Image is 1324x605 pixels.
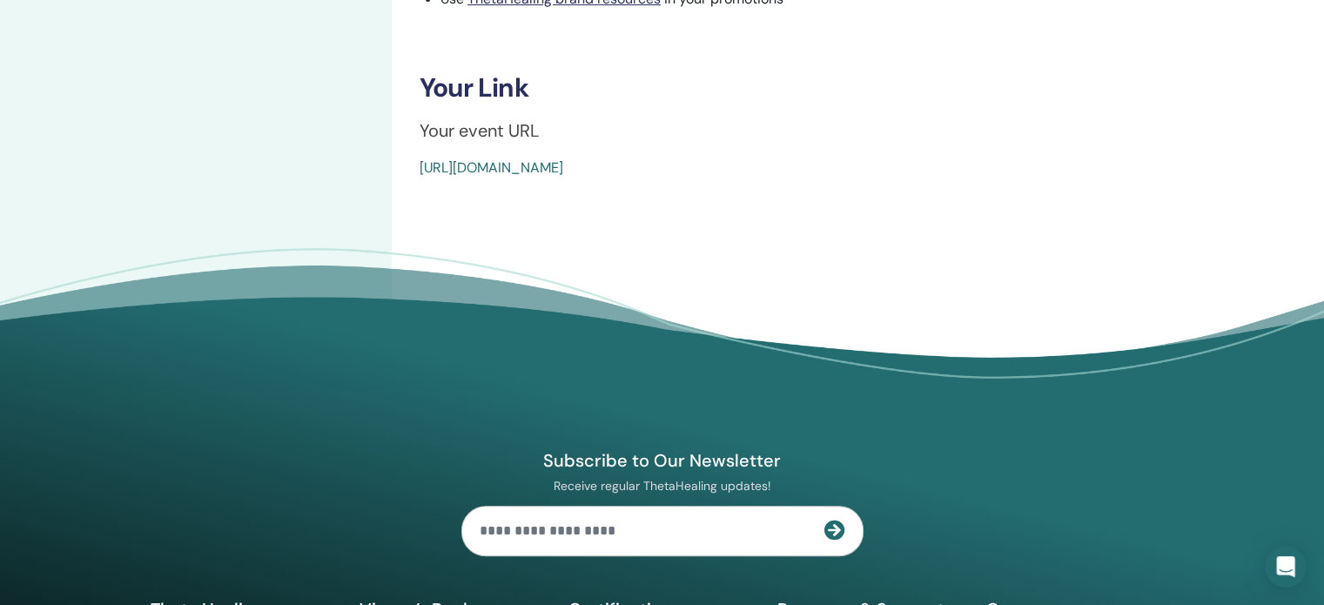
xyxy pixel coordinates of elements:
a: [URL][DOMAIN_NAME] [420,158,563,177]
p: Your event URL [420,118,1247,144]
p: Receive regular ThetaHealing updates! [461,478,864,494]
h3: Your Link [420,72,1247,104]
h4: Subscribe to Our Newsletter [461,449,864,472]
div: Open Intercom Messenger [1265,546,1307,588]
